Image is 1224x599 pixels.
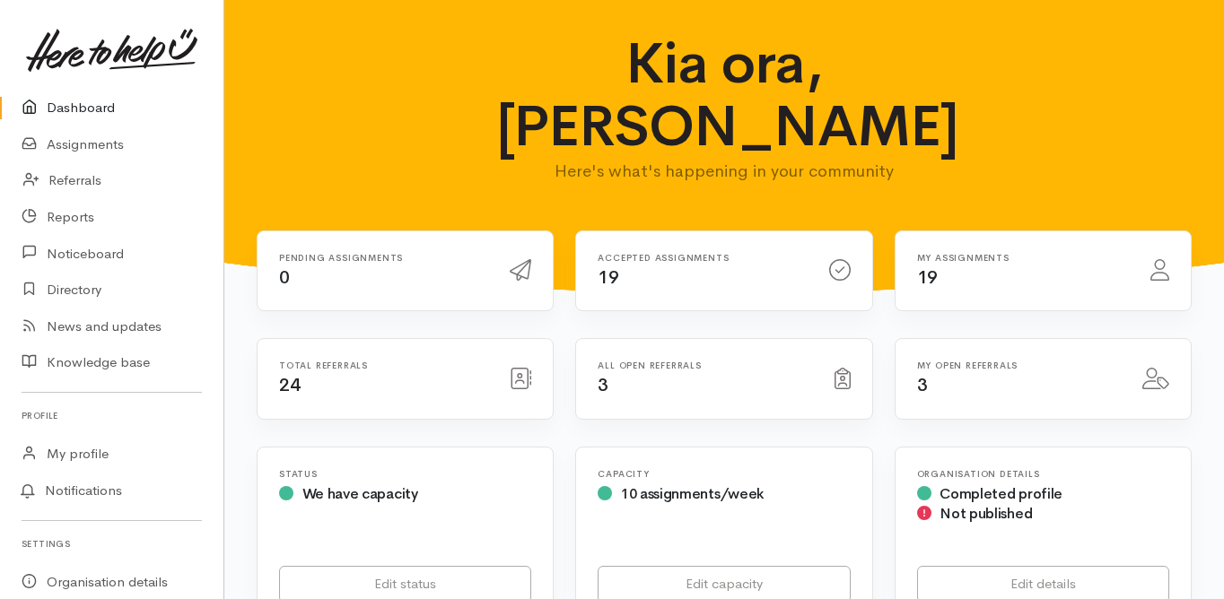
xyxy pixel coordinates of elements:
[496,159,953,184] p: Here's what's happening in your community
[598,469,850,479] h6: Capacity
[279,360,488,370] h6: Total referrals
[279,253,488,263] h6: Pending assignments
[279,469,531,479] h6: Status
[22,404,202,428] h6: Profile
[598,253,807,263] h6: Accepted assignments
[917,469,1169,479] h6: Organisation Details
[598,360,812,370] h6: All open referrals
[598,374,608,396] span: 3
[621,484,764,503] span: 10 assignments/week
[917,266,938,289] span: 19
[917,360,1121,370] h6: My open referrals
[302,484,418,503] span: We have capacity
[917,374,928,396] span: 3
[279,266,290,289] span: 0
[917,253,1129,263] h6: My assignments
[598,266,618,289] span: 19
[279,374,300,396] span: 24
[22,532,202,556] h6: Settings
[496,32,953,159] h1: Kia ora, [PERSON_NAME]
[940,484,1062,503] span: Completed profile
[940,504,1032,523] span: Not published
